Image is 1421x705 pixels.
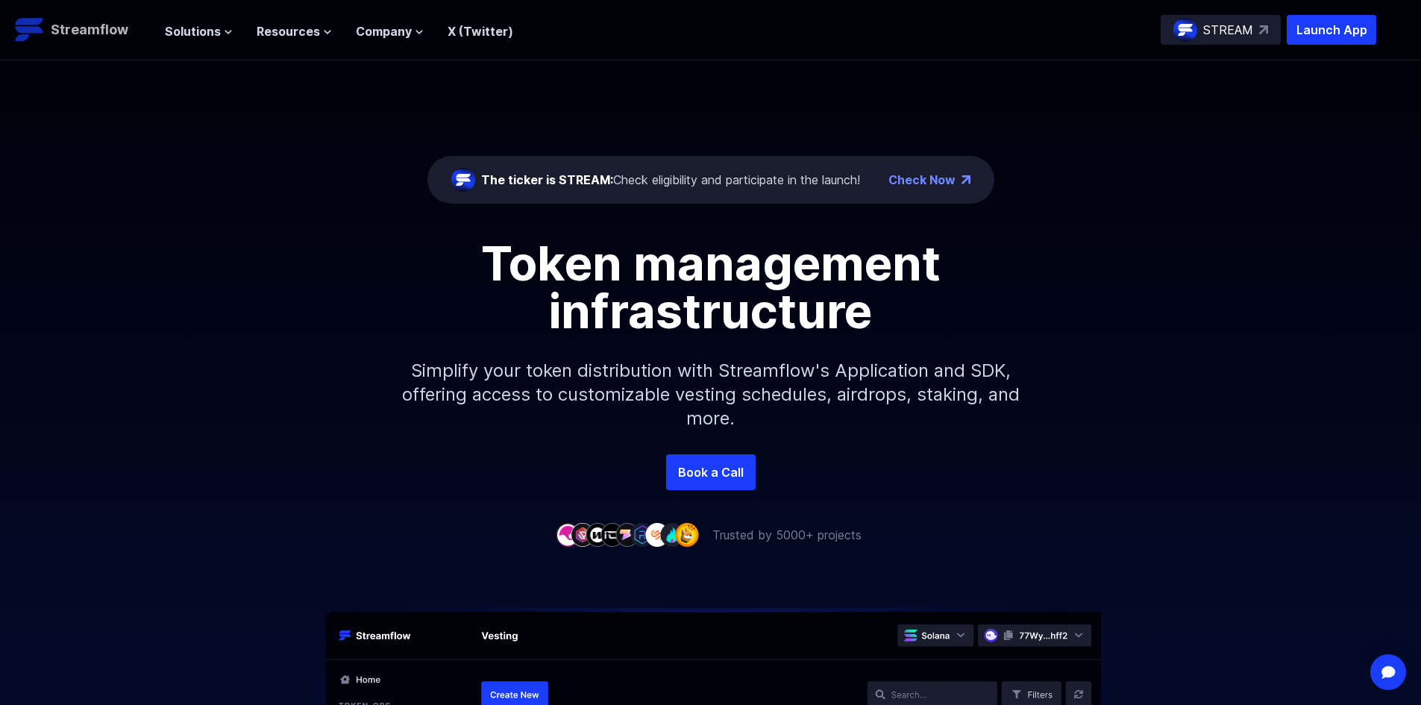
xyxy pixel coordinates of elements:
button: Solutions [165,22,233,40]
img: company-8 [660,523,684,546]
img: company-2 [571,523,595,546]
p: STREAM [1203,21,1253,39]
p: Streamflow [51,19,128,40]
a: STREAM [1161,15,1281,45]
img: company-1 [556,523,580,546]
img: company-5 [615,523,639,546]
span: The ticker is STREAM: [481,172,613,187]
h1: Token management infrastructure [375,239,1047,335]
div: Open Intercom Messenger [1370,654,1406,690]
button: Resources [257,22,332,40]
a: Check Now [888,171,956,189]
button: Company [356,22,424,40]
img: top-right-arrow.svg [1259,25,1268,34]
span: Solutions [165,22,221,40]
img: streamflow-logo-circle.png [1173,18,1197,42]
a: Streamflow [15,15,150,45]
img: company-9 [675,523,699,546]
img: Streamflow Logo [15,15,45,45]
p: Simplify your token distribution with Streamflow's Application and SDK, offering access to custom... [390,335,1032,454]
button: Launch App [1287,15,1376,45]
a: Book a Call [666,454,756,490]
p: Trusted by 5000+ projects [712,526,862,544]
img: company-7 [645,523,669,546]
img: company-3 [586,523,609,546]
img: streamflow-logo-circle.png [451,168,475,192]
span: Resources [257,22,320,40]
div: Check eligibility and participate in the launch! [481,171,860,189]
a: X (Twitter) [448,24,513,39]
img: company-6 [630,523,654,546]
img: company-4 [600,523,624,546]
span: Company [356,22,412,40]
img: top-right-arrow.png [962,175,970,184]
